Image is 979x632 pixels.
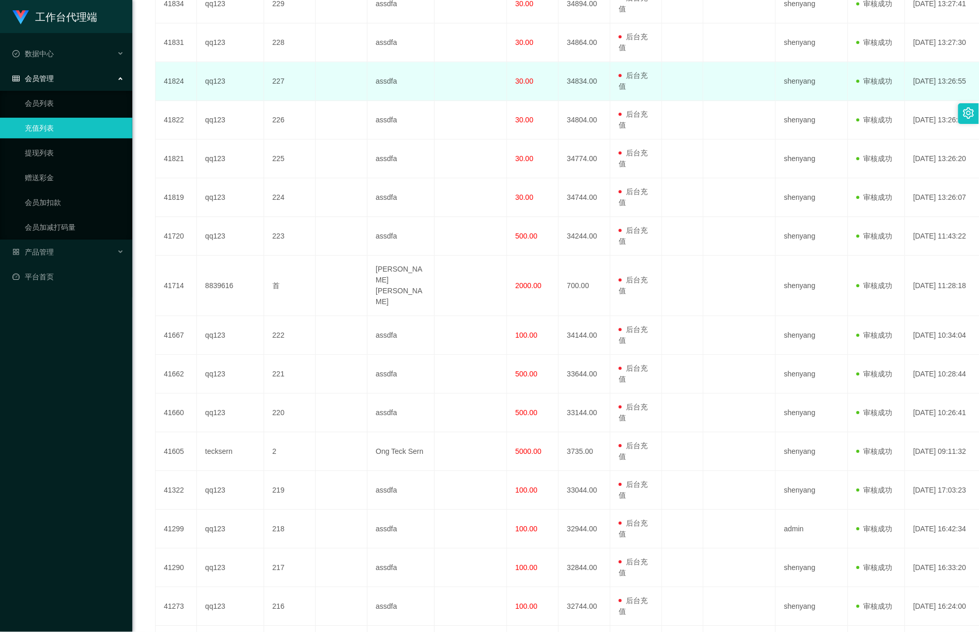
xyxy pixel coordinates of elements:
span: 后台充值 [619,596,648,615]
span: 审核成功 [856,447,893,455]
td: assdfa [368,316,435,355]
h1: 工作台代理端 [35,1,97,34]
td: assdfa [368,355,435,393]
td: 41273 [156,587,197,626]
td: shenyang [776,432,848,471]
td: qq123 [197,510,264,548]
span: 后台充值 [619,364,648,383]
span: 数据中心 [12,50,54,58]
span: 500.00 [515,232,538,240]
td: assdfa [368,471,435,510]
a: 工作台代理端 [12,12,97,21]
td: assdfa [368,587,435,626]
td: 224 [264,178,316,217]
span: 100.00 [515,525,538,533]
span: 审核成功 [856,154,893,163]
td: 226 [264,101,316,139]
span: 100.00 [515,331,538,339]
td: qq123 [197,178,264,217]
span: 审核成功 [856,38,893,46]
a: 会员加扣款 [25,192,124,213]
td: qq123 [197,139,264,178]
td: qq123 [197,471,264,510]
td: 34244.00 [559,217,610,256]
span: 后台充值 [619,441,648,461]
td: 700.00 [559,256,610,316]
td: qq123 [197,101,264,139]
td: shenyang [776,256,848,316]
span: 100.00 [515,563,538,572]
td: qq123 [197,62,264,101]
span: 审核成功 [856,281,893,290]
span: 后台充值 [619,149,648,168]
td: 41290 [156,548,197,587]
td: 33044.00 [559,471,610,510]
span: 后台充值 [619,480,648,499]
span: 审核成功 [856,408,893,417]
span: 后台充值 [619,519,648,538]
span: 100.00 [515,486,538,494]
span: 2000.00 [515,281,542,290]
span: 100.00 [515,602,538,610]
a: 充值列表 [25,118,124,138]
td: 34834.00 [559,62,610,101]
td: 34144.00 [559,316,610,355]
td: Ong Teck Sern [368,432,435,471]
td: 34804.00 [559,101,610,139]
span: 审核成功 [856,525,893,533]
td: 41821 [156,139,197,178]
td: qq123 [197,23,264,62]
td: 228 [264,23,316,62]
td: assdfa [368,101,435,139]
td: assdfa [368,217,435,256]
span: 30.00 [515,77,533,85]
td: 216 [264,587,316,626]
span: 后台充值 [619,187,648,207]
span: 审核成功 [856,193,893,201]
td: 33644.00 [559,355,610,393]
span: 后台充值 [619,403,648,422]
span: 后台充值 [619,110,648,129]
td: qq123 [197,393,264,432]
td: 41824 [156,62,197,101]
td: shenyang [776,471,848,510]
td: assdfa [368,510,435,548]
td: shenyang [776,217,848,256]
td: 219 [264,471,316,510]
td: 3735.00 [559,432,610,471]
span: 30.00 [515,154,533,163]
td: assdfa [368,23,435,62]
a: 图标: dashboard平台首页 [12,266,124,287]
td: assdfa [368,393,435,432]
td: 227 [264,62,316,101]
td: 32744.00 [559,587,610,626]
td: 32944.00 [559,510,610,548]
td: 217 [264,548,316,587]
span: 产品管理 [12,248,54,256]
span: 后台充值 [619,33,648,52]
td: 2 [264,432,316,471]
td: 41822 [156,101,197,139]
span: 审核成功 [856,77,893,85]
td: 222 [264,316,316,355]
td: shenyang [776,101,848,139]
span: 审核成功 [856,331,893,339]
td: shenyang [776,316,848,355]
td: shenyang [776,393,848,432]
span: 审核成功 [856,232,893,240]
td: tecksern [197,432,264,471]
td: 220 [264,393,316,432]
span: 5000.00 [515,447,542,455]
td: 223 [264,217,316,256]
td: qq123 [197,587,264,626]
td: qq123 [197,548,264,587]
td: 41605 [156,432,197,471]
td: 41667 [156,316,197,355]
a: 会员列表 [25,93,124,114]
td: qq123 [197,316,264,355]
td: 34774.00 [559,139,610,178]
span: 审核成功 [856,563,893,572]
td: 34744.00 [559,178,610,217]
span: 审核成功 [856,602,893,610]
td: shenyang [776,139,848,178]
